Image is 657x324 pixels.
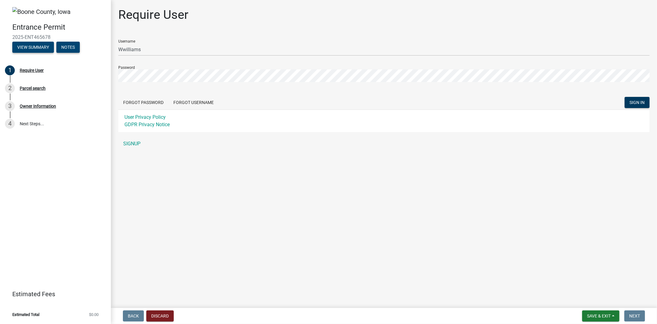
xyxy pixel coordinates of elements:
[124,122,170,127] a: GDPR Privacy Notice
[20,104,56,108] div: Owner Information
[118,97,168,108] button: Forgot Password
[12,313,39,317] span: Estimated Total
[5,288,101,300] a: Estimated Fees
[56,45,80,50] wm-modal-confirm: Notes
[168,97,219,108] button: Forgot Username
[5,83,15,93] div: 2
[630,100,645,105] span: SIGN IN
[89,313,99,317] span: $0.00
[128,314,139,318] span: Back
[625,97,650,108] button: SIGN IN
[123,310,144,322] button: Back
[624,310,645,322] button: Next
[5,101,15,111] div: 3
[56,42,80,53] button: Notes
[12,42,54,53] button: View Summary
[587,314,611,318] span: Save & Exit
[12,45,54,50] wm-modal-confirm: Summary
[12,34,99,40] span: 2025-ENT465678
[146,310,174,322] button: Discard
[5,119,15,129] div: 4
[12,7,71,16] img: Boone County, Iowa
[118,7,189,22] h1: Require User
[12,23,106,32] h4: Entrance Permit
[20,86,46,90] div: Parcel search
[582,310,619,322] button: Save & Exit
[20,68,44,73] div: Require User
[5,65,15,75] div: 1
[118,138,650,150] a: SIGNUP
[124,114,166,120] a: User Privacy Policy
[629,314,640,318] span: Next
